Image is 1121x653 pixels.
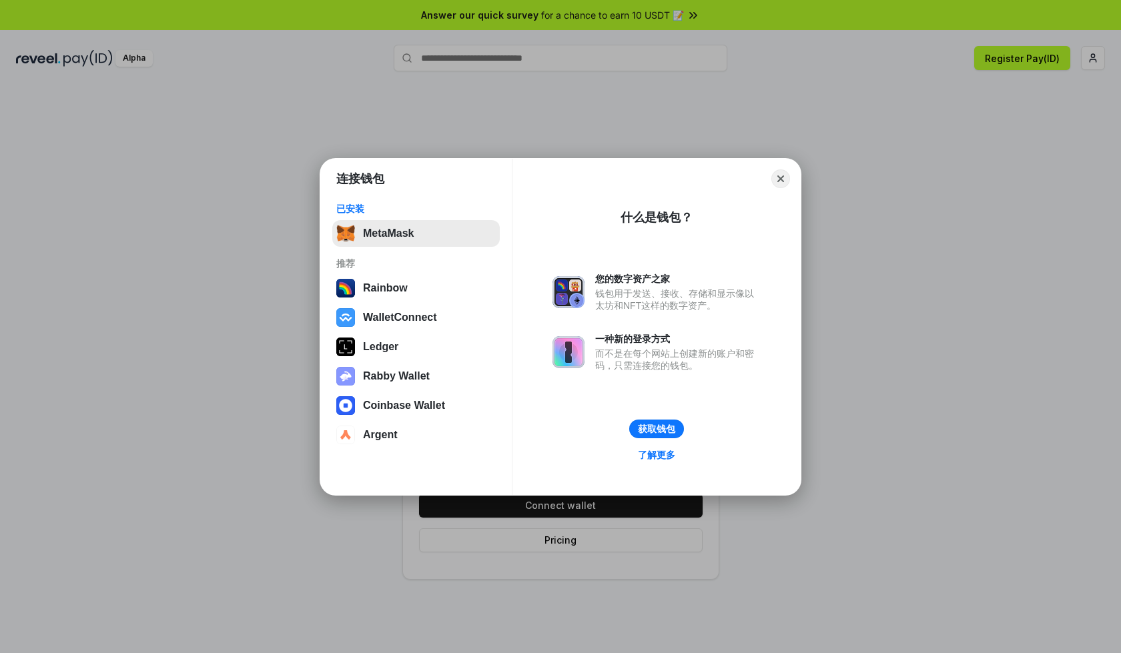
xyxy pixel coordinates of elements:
[336,396,355,415] img: svg+xml,%3Csvg%20width%3D%2228%22%20height%3D%2228%22%20viewBox%3D%220%200%2028%2028%22%20fill%3D...
[630,446,683,464] a: 了解更多
[363,341,398,353] div: Ledger
[336,338,355,356] img: svg+xml,%3Csvg%20xmlns%3D%22http%3A%2F%2Fwww.w3.org%2F2000%2Fsvg%22%20width%3D%2228%22%20height%3...
[629,420,684,438] button: 获取钱包
[332,392,500,419] button: Coinbase Wallet
[336,203,496,215] div: 已安装
[595,348,761,372] div: 而不是在每个网站上创建新的账户和密码，只需连接您的钱包。
[638,449,675,461] div: 了解更多
[332,422,500,448] button: Argent
[336,426,355,444] img: svg+xml,%3Csvg%20width%3D%2228%22%20height%3D%2228%22%20viewBox%3D%220%200%2028%2028%22%20fill%3D...
[332,334,500,360] button: Ledger
[621,209,693,225] div: 什么是钱包？
[552,276,585,308] img: svg+xml,%3Csvg%20xmlns%3D%22http%3A%2F%2Fwww.w3.org%2F2000%2Fsvg%22%20fill%3D%22none%22%20viewBox...
[363,429,398,441] div: Argent
[638,423,675,435] div: 获取钱包
[336,279,355,297] img: svg+xml,%3Csvg%20width%3D%22120%22%20height%3D%22120%22%20viewBox%3D%220%200%20120%20120%22%20fil...
[595,333,761,345] div: 一种新的登录方式
[336,171,384,187] h1: 连接钱包
[595,273,761,285] div: 您的数字资产之家
[332,220,500,247] button: MetaMask
[336,224,355,243] img: svg+xml,%3Csvg%20fill%3D%22none%22%20height%3D%2233%22%20viewBox%3D%220%200%2035%2033%22%20width%...
[363,282,408,294] div: Rainbow
[363,311,437,323] div: WalletConnect
[336,257,496,269] div: 推荐
[363,400,445,412] div: Coinbase Wallet
[363,227,414,239] div: MetaMask
[552,336,585,368] img: svg+xml,%3Csvg%20xmlns%3D%22http%3A%2F%2Fwww.w3.org%2F2000%2Fsvg%22%20fill%3D%22none%22%20viewBox...
[332,363,500,390] button: Rabby Wallet
[363,370,430,382] div: Rabby Wallet
[771,169,790,188] button: Close
[595,287,761,311] div: 钱包用于发送、接收、存储和显示像以太坊和NFT这样的数字资产。
[332,275,500,301] button: Rainbow
[336,308,355,327] img: svg+xml,%3Csvg%20width%3D%2228%22%20height%3D%2228%22%20viewBox%3D%220%200%2028%2028%22%20fill%3D...
[336,367,355,386] img: svg+xml,%3Csvg%20xmlns%3D%22http%3A%2F%2Fwww.w3.org%2F2000%2Fsvg%22%20fill%3D%22none%22%20viewBox...
[332,304,500,331] button: WalletConnect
